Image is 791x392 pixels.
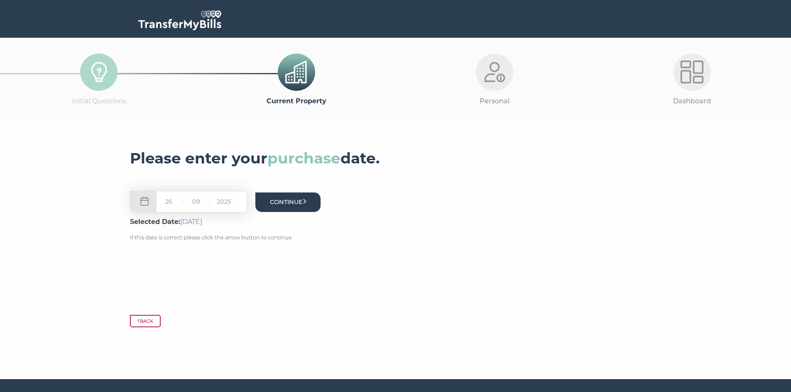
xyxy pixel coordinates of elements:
[483,61,506,83] img: Personal-Light.png
[593,96,791,107] p: Dashboard
[130,315,161,327] button: Back
[88,61,110,83] img: Initial-Questions-Icon.png
[157,197,181,207] input: DD
[198,96,395,107] p: Current Property
[267,149,340,167] strong: purchase
[180,218,202,226] span: [DATE]
[130,191,247,212] div: - -
[138,10,221,30] img: TransferMyBills.com - Helping ease the stress of moving
[130,234,321,242] p: If this date is correct please click the arrow button to continue.
[396,96,593,107] p: Personal
[130,218,202,226] strong: Selected Date:
[184,197,209,207] input: MM
[130,146,661,170] h3: Please enter your date.
[285,61,308,83] img: Previous-Property.png
[681,61,703,83] img: Dashboard-Light.png
[211,197,236,207] input: YYYY
[255,192,321,212] button: Continue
